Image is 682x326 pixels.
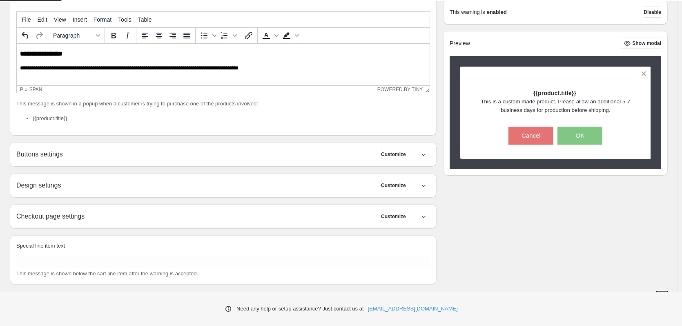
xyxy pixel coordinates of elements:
a: Powered by Tiny [377,87,423,92]
div: p [20,87,23,92]
span: View [54,16,66,23]
button: Customize [381,211,430,222]
span: This is a custom made product. Please allow an additional 5-7 business days for production before... [481,98,630,113]
button: Align right [166,29,180,42]
h2: Preview [450,40,470,47]
button: Customize [381,180,430,191]
span: Paragraph [53,32,93,39]
div: Resize [423,86,430,93]
button: Show modal [621,38,661,49]
div: Background color [280,29,300,42]
button: Undo [18,29,32,42]
button: Disable [644,7,661,18]
span: File [22,16,31,23]
button: Cancel [508,127,553,145]
span: Customize [381,151,406,158]
button: Next [656,291,668,302]
a: [EMAIL_ADDRESS][DOMAIN_NAME] [368,305,458,313]
p: This message is shown in a popup when a customer is trying to purchase one of the products involved: [16,100,430,108]
span: Insert [73,16,87,23]
button: Justify [180,29,194,42]
p: This warning is [450,8,485,16]
span: Format [94,16,111,23]
iframe: Rich Text Area [17,44,430,85]
button: Redo [32,29,46,42]
span: Special line item text [16,243,65,249]
button: Insert/edit link [242,29,256,42]
li: {{product.title}} [33,114,430,123]
button: Customize [381,149,430,160]
span: Tools [118,16,131,23]
h2: Design settings [16,181,61,189]
div: Bullet list [197,29,218,42]
button: OK [557,127,602,145]
span: Show modal [632,40,661,47]
strong: enabled [487,8,507,16]
h2: Checkout page settings [16,212,85,220]
div: Numbered list [218,29,238,42]
strong: {{product.title}} [533,90,576,96]
span: Customize [381,213,406,220]
button: Align center [152,29,166,42]
span: Customize [381,182,406,189]
div: Text color [259,29,280,42]
div: » [25,87,28,92]
div: span [29,87,42,92]
span: This message is shown below the cart line item after the warning is accepted. [16,270,198,277]
h2: Buttons settings [16,150,63,158]
button: Formats [50,29,103,42]
span: Edit [38,16,47,23]
span: Table [138,16,152,23]
button: Italic [120,29,134,42]
button: Align left [138,29,152,42]
span: Disable [644,9,661,16]
button: Bold [107,29,120,42]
